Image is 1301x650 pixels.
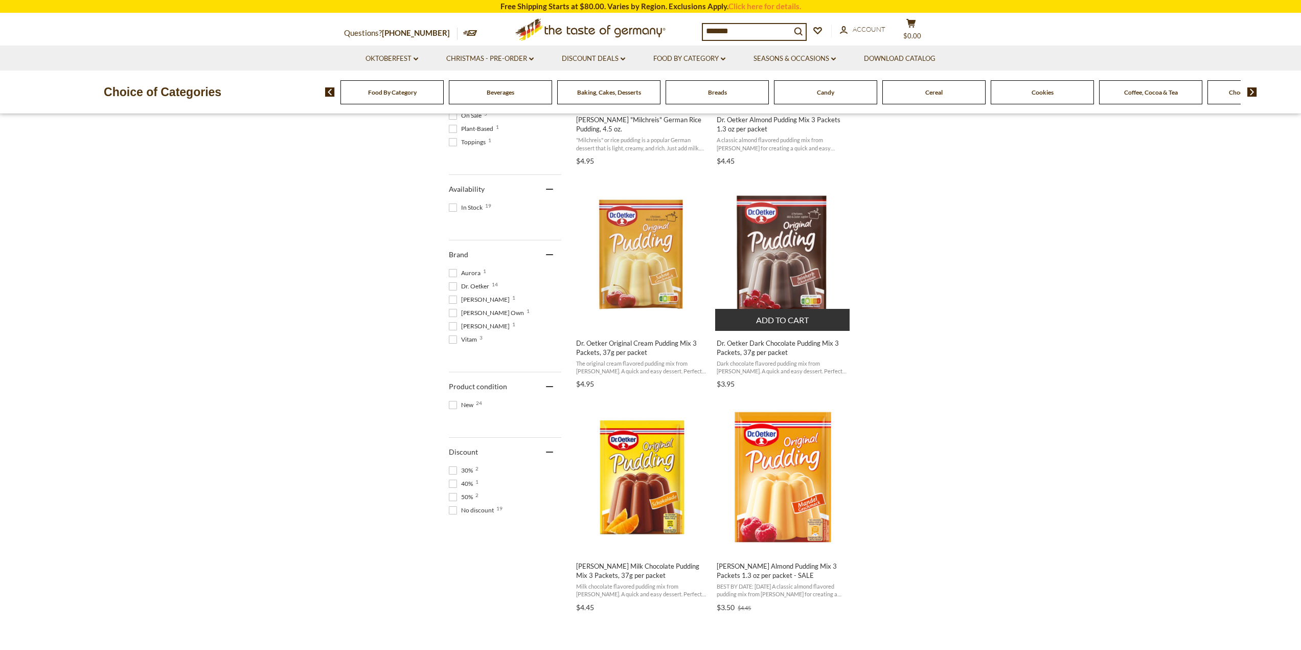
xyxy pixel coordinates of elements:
[527,308,530,313] span: 1
[475,466,478,471] span: 2
[903,32,921,40] span: $0.00
[476,400,482,406] span: 24
[576,562,709,580] span: [PERSON_NAME] Milk Chocolate Pudding Mix 3 Packets, 37g per packet
[717,136,849,152] span: A classic almond flavored pudding mix from [PERSON_NAME] for creating a quick and easy dessert. P...
[449,295,513,304] span: [PERSON_NAME]
[496,506,503,511] span: 19
[483,268,486,274] span: 1
[449,250,468,259] span: Brand
[576,360,709,375] span: The original cream flavored pudding mix from [PERSON_NAME]. A quick and easy dessert. Perfect for...
[449,447,478,456] span: Discount
[575,410,710,545] img: Dr. Oetker Milk Chocolate Pudding
[480,335,483,340] span: 3
[449,466,476,475] span: 30%
[576,115,709,133] span: [PERSON_NAME] "Milchreis" German Rice Pudding, 4.5 oz.
[485,203,491,208] span: 19
[715,186,851,322] img: Dr. Oetker Dark Chocolate Pudding
[717,603,735,612] span: $3.50
[449,322,513,331] span: [PERSON_NAME]
[449,492,476,502] span: 50%
[925,88,943,96] a: Cereal
[715,177,851,392] a: Dr. Oetker Dark Chocolate Pudding Mix 3 Packets, 37g per packet
[488,138,491,143] span: 1
[562,53,625,64] a: Discount Deals
[1229,88,1290,96] a: Chocolate & Marzipan
[576,339,709,357] span: Dr. Oetker Original Cream Pudding Mix 3 Packets, 37g per packet
[1032,88,1054,96] a: Cookies
[717,156,735,165] span: $4.45
[512,322,515,327] span: 1
[449,268,484,278] span: Aurora
[896,18,927,44] button: $0.00
[575,400,710,615] a: Dr. Oetker Milk Chocolate Pudding Mix 3 Packets, 37g per packet
[492,282,498,287] span: 14
[1124,88,1178,96] a: Coffee, Cocoa & Tea
[717,115,849,133] span: Dr. Oetker Almond Pudding Mix 3 Packets 1.3 oz per packet
[366,53,418,64] a: Oktoberfest
[449,185,485,193] span: Availability
[576,379,594,388] span: $4.95
[864,53,935,64] a: Download Catalog
[475,492,478,498] span: 2
[715,410,851,545] img: Dr. Oetker Almond Pudding Mix
[708,88,727,96] a: Breads
[449,382,507,391] span: Product condition
[449,335,480,344] span: Vitam
[717,360,849,375] span: Dark chocolate flavored pudding mix from [PERSON_NAME]. A quick and easy dessert. Perfect for tim...
[344,27,458,40] p: Questions?
[449,203,486,212] span: In Stock
[475,479,478,484] span: 1
[754,53,836,64] a: Seasons & Occasions
[653,53,725,64] a: Food By Category
[382,28,450,37] a: [PHONE_NUMBER]
[484,111,487,116] span: 5
[840,24,885,35] a: Account
[368,88,417,96] a: Food By Category
[446,53,534,64] a: Christmas - PRE-ORDER
[576,603,594,612] span: $4.45
[325,87,335,97] img: previous arrow
[512,295,515,300] span: 1
[717,379,735,388] span: $3.95
[449,138,489,147] span: Toppings
[817,88,834,96] a: Candy
[449,479,476,488] span: 40%
[449,506,497,515] span: No discount
[496,124,499,129] span: 1
[577,88,641,96] a: Baking, Cakes, Desserts
[715,309,850,331] button: Add to cart
[738,604,751,611] span: $4.45
[575,177,710,392] a: Dr. Oetker Original Cream Pudding Mix 3 Packets, 37g per packet
[576,582,709,598] span: Milk chocolate flavored pudding mix from [PERSON_NAME]. A quick and easy dessert. Perfect for tim...
[576,156,594,165] span: $4.95
[449,400,476,410] span: New
[575,186,710,322] img: Dr. Oetker Original Cream Pudding
[717,582,849,598] span: BEST BY DATE: [DATE] A classic almond flavored pudding mix from [PERSON_NAME] for creating a quic...
[728,2,801,11] a: Click here for details.
[449,282,492,291] span: Dr. Oetker
[715,400,851,615] a: Dr. Oetker Almond Pudding Mix 3 Packets 1.3 oz per packet - SALE
[449,124,496,133] span: Plant-Based
[576,136,709,152] span: "Milchreis" or rice pudding is a popular German dessert that is light, creamy, and rich. Just add...
[853,25,885,33] span: Account
[717,562,849,580] span: [PERSON_NAME] Almond Pudding Mix 3 Packets 1.3 oz per packet - SALE
[449,111,485,120] span: On Sale
[1247,87,1257,97] img: next arrow
[487,88,514,96] a: Beverages
[717,339,849,357] span: Dr. Oetker Dark Chocolate Pudding Mix 3 Packets, 37g per packet
[449,308,527,318] span: [PERSON_NAME] Own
